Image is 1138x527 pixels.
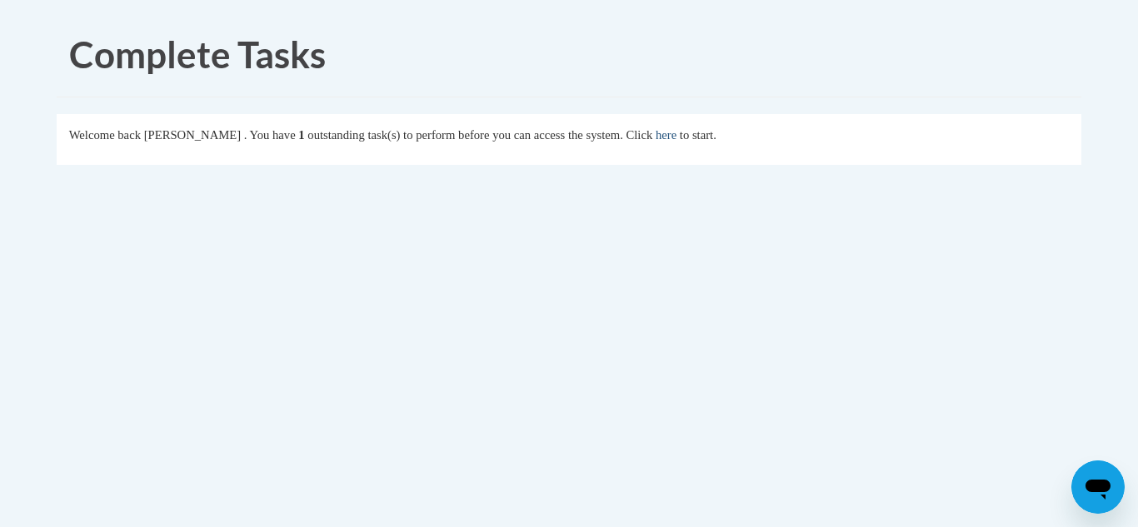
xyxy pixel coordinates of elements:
[1071,460,1125,514] iframe: Button to launch messaging window
[144,128,241,142] span: [PERSON_NAME]
[69,128,141,142] span: Welcome back
[69,32,326,76] span: Complete Tasks
[298,128,304,142] span: 1
[307,128,652,142] span: outstanding task(s) to perform before you can access the system. Click
[656,128,676,142] a: here
[680,128,716,142] span: to start.
[244,128,296,142] span: . You have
